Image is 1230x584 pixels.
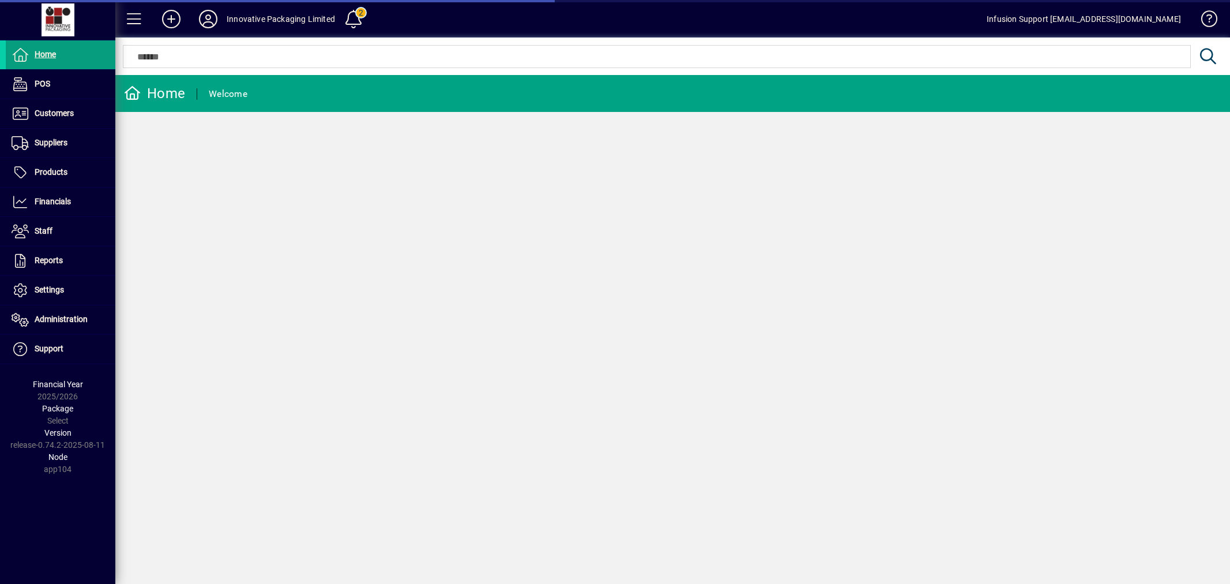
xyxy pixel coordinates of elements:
button: Add [153,9,190,29]
span: Support [35,344,63,353]
a: Administration [6,305,115,334]
span: Home [35,50,56,59]
a: Support [6,335,115,364]
span: POS [35,79,50,88]
button: Profile [190,9,227,29]
span: Financial Year [33,380,83,389]
a: POS [6,70,115,99]
span: Financials [35,197,71,206]
span: Staff [35,226,52,235]
span: Administration [35,315,88,324]
span: Settings [35,285,64,294]
a: Financials [6,188,115,216]
span: Node [48,452,67,462]
div: Innovative Packaging Limited [227,10,335,28]
a: Customers [6,99,115,128]
span: Suppliers [35,138,67,147]
span: Customers [35,108,74,118]
a: Products [6,158,115,187]
span: Package [42,404,73,413]
a: Knowledge Base [1193,2,1216,40]
span: Version [44,428,72,437]
span: Products [35,167,67,177]
a: Staff [6,217,115,246]
span: Reports [35,256,63,265]
a: Reports [6,246,115,275]
div: Welcome [209,85,247,103]
div: Home [124,84,185,103]
a: Settings [6,276,115,305]
a: Suppliers [6,129,115,158]
div: Infusion Support [EMAIL_ADDRESS][DOMAIN_NAME] [987,10,1181,28]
